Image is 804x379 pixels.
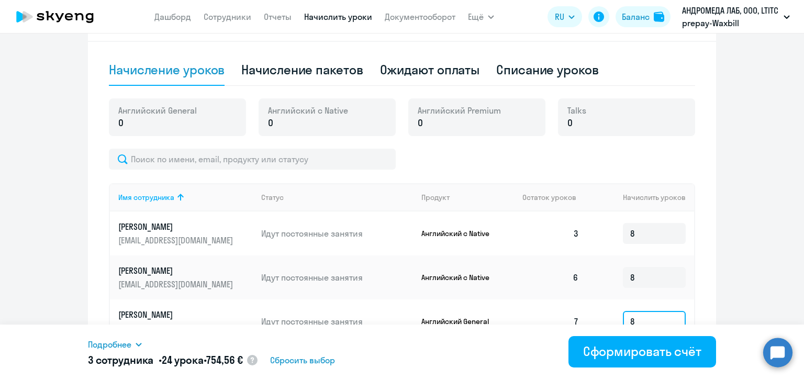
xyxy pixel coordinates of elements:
h5: 3 сотрудника • • [88,353,243,367]
p: Идут постоянные занятия [261,316,413,327]
span: Остаток уроков [522,193,576,202]
a: Отчеты [264,12,292,22]
div: Продукт [421,193,450,202]
img: balance [654,12,664,22]
p: [EMAIL_ADDRESS][DOMAIN_NAME] [118,235,236,246]
p: [EMAIL_ADDRESS][DOMAIN_NAME] [118,278,236,290]
p: [EMAIL_ADDRESS][DOMAIN_NAME] [118,322,236,334]
p: АНДРОМЕДА ЛАБ, ООО, LTITC prepay-Waxbill Technologies Limited doo [GEOGRAPHIC_DATA] [682,4,779,29]
span: Сбросить выбор [270,354,335,366]
a: Сотрудники [204,12,251,22]
div: Сформировать счёт [583,343,701,360]
a: Дашборд [154,12,191,22]
p: Английский с Native [421,273,500,282]
div: Статус [261,193,413,202]
div: Продукт [421,193,515,202]
a: Документооборот [385,12,455,22]
div: Начисление уроков [109,61,225,78]
span: Подробнее [88,338,131,351]
p: Идут постоянные занятия [261,272,413,283]
span: Английский с Native [268,105,348,116]
span: 0 [418,116,423,130]
div: Начисление пакетов [241,61,363,78]
div: Ожидают оплаты [380,61,480,78]
th: Начислить уроков [587,183,694,211]
p: Английский с Native [421,229,500,238]
div: Имя сотрудника [118,193,253,202]
span: Английский Premium [418,105,501,116]
span: 0 [567,116,573,130]
div: Статус [261,193,284,202]
div: Списание уроков [496,61,599,78]
button: АНДРОМЕДА ЛАБ, ООО, LTITC prepay-Waxbill Technologies Limited doo [GEOGRAPHIC_DATA] [677,4,795,29]
span: 24 урока [162,353,204,366]
div: Остаток уроков [522,193,587,202]
button: Ещё [468,6,494,27]
button: Балансbalance [616,6,671,27]
input: Поиск по имени, email, продукту или статусу [109,149,396,170]
a: [PERSON_NAME][EMAIL_ADDRESS][DOMAIN_NAME] [118,309,253,334]
span: RU [555,10,564,23]
a: Начислить уроки [304,12,372,22]
td: 3 [514,211,587,255]
div: Имя сотрудника [118,193,174,202]
span: Английский General [118,105,197,116]
td: 7 [514,299,587,343]
p: [PERSON_NAME] [118,265,236,276]
p: Идут постоянные занятия [261,228,413,239]
span: 0 [118,116,124,130]
a: [PERSON_NAME][EMAIL_ADDRESS][DOMAIN_NAME] [118,265,253,290]
button: Сформировать счёт [568,336,716,367]
span: 0 [268,116,273,130]
p: Английский General [421,317,500,326]
span: Talks [567,105,586,116]
td: 6 [514,255,587,299]
div: Баланс [622,10,650,23]
span: Ещё [468,10,484,23]
p: [PERSON_NAME] [118,221,236,232]
span: 754,56 € [206,353,243,366]
p: [PERSON_NAME] [118,309,236,320]
button: RU [548,6,582,27]
a: [PERSON_NAME][EMAIL_ADDRESS][DOMAIN_NAME] [118,221,253,246]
